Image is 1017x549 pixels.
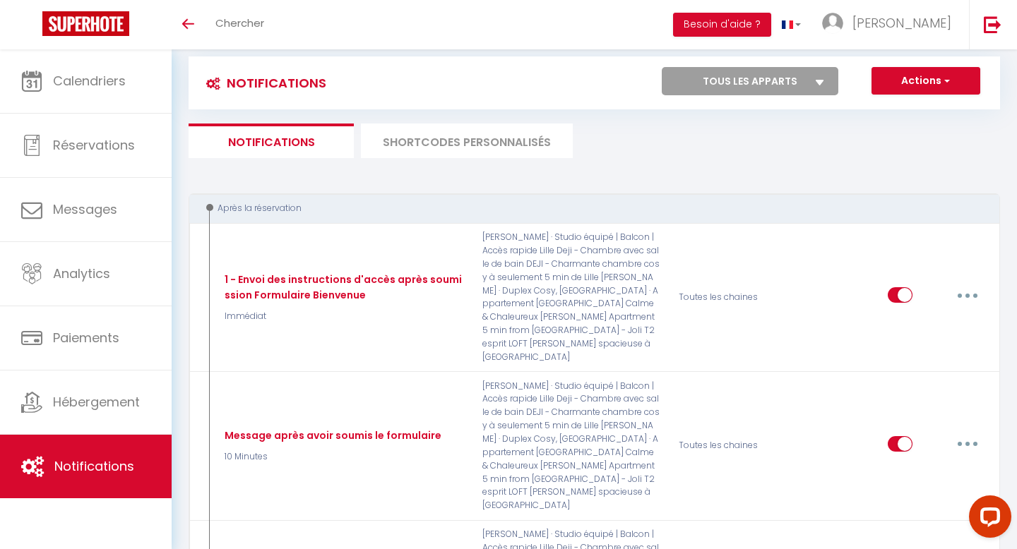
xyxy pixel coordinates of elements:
[473,380,670,512] p: [PERSON_NAME] · Studio équipé | Balcon | Accès rapide Lille Deji - Chambre avec salle de bain DEJ...
[215,16,264,30] span: Chercher
[221,272,464,303] div: 1 - Envoi des instructions d'accès après soumission Formulaire Bienvenue
[53,200,117,218] span: Messages
[984,16,1001,33] img: logout
[221,428,441,443] div: Message après avoir soumis le formulaire
[53,329,119,346] span: Paiements
[53,265,110,282] span: Analytics
[221,450,441,464] p: 10 Minutes
[54,457,134,475] span: Notifications
[202,202,972,215] div: Après la réservation
[872,67,980,95] button: Actions
[189,123,354,158] li: Notifications
[852,14,951,32] span: [PERSON_NAME]
[221,310,464,323] p: Immédiat
[361,123,573,158] li: SHORTCODES PERSONNALISÉS
[53,136,135,154] span: Réservations
[473,231,670,363] p: [PERSON_NAME] · Studio équipé | Balcon | Accès rapide Lille Deji - Chambre avec salle de bain DEJ...
[958,490,1017,549] iframe: LiveChat chat widget
[673,13,771,37] button: Besoin d'aide ?
[670,231,800,363] div: Toutes les chaines
[670,380,800,512] div: Toutes les chaines
[822,13,843,34] img: ...
[53,393,140,411] span: Hébergement
[199,67,326,99] h3: Notifications
[53,72,126,90] span: Calendriers
[42,11,129,36] img: Super Booking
